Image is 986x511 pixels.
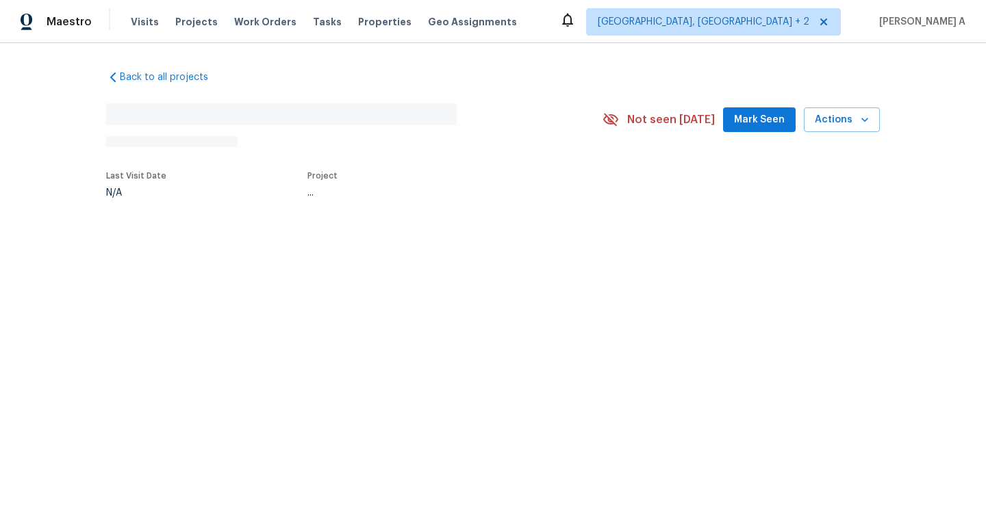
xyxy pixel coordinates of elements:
button: Actions [804,107,880,133]
div: ... [307,188,570,198]
span: Projects [175,15,218,29]
span: Last Visit Date [106,172,166,180]
span: Work Orders [234,15,296,29]
span: Maestro [47,15,92,29]
span: Not seen [DATE] [627,113,715,127]
div: N/A [106,188,166,198]
span: Properties [358,15,412,29]
span: Actions [815,112,869,129]
span: Geo Assignments [428,15,517,29]
a: Back to all projects [106,70,238,84]
span: Project [307,172,338,180]
span: Tasks [313,17,342,27]
button: Mark Seen [723,107,796,133]
span: [PERSON_NAME] A [874,15,965,29]
span: Mark Seen [734,112,785,129]
span: [GEOGRAPHIC_DATA], [GEOGRAPHIC_DATA] + 2 [598,15,809,29]
span: Visits [131,15,159,29]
